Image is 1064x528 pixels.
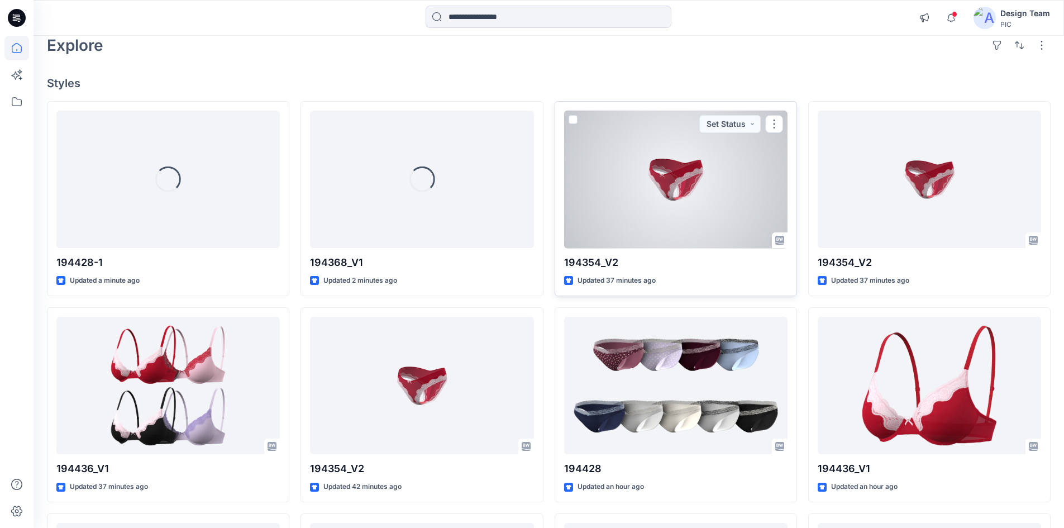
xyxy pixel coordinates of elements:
[564,255,788,270] p: 194354_V2
[1000,7,1050,20] div: Design Team
[818,317,1041,455] a: 194436_V1
[323,481,402,493] p: Updated 42 minutes ago
[831,275,909,287] p: Updated 37 minutes ago
[578,481,644,493] p: Updated an hour ago
[70,481,148,493] p: Updated 37 minutes ago
[56,461,280,477] p: 194436_V1
[818,111,1041,249] a: 194354_V2
[578,275,656,287] p: Updated 37 minutes ago
[974,7,996,29] img: avatar
[564,317,788,455] a: 194428
[818,255,1041,270] p: 194354_V2
[323,275,397,287] p: Updated 2 minutes ago
[47,77,1051,90] h4: Styles
[310,461,533,477] p: 194354_V2
[818,461,1041,477] p: 194436_V1
[310,317,533,455] a: 194354_V2
[564,111,788,249] a: 194354_V2
[564,461,788,477] p: 194428
[310,255,533,270] p: 194368_V1
[70,275,140,287] p: Updated a minute ago
[1000,20,1050,28] div: PIC
[56,255,280,270] p: 194428-1
[56,317,280,455] a: 194436_V1
[47,36,103,54] h2: Explore
[831,481,898,493] p: Updated an hour ago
